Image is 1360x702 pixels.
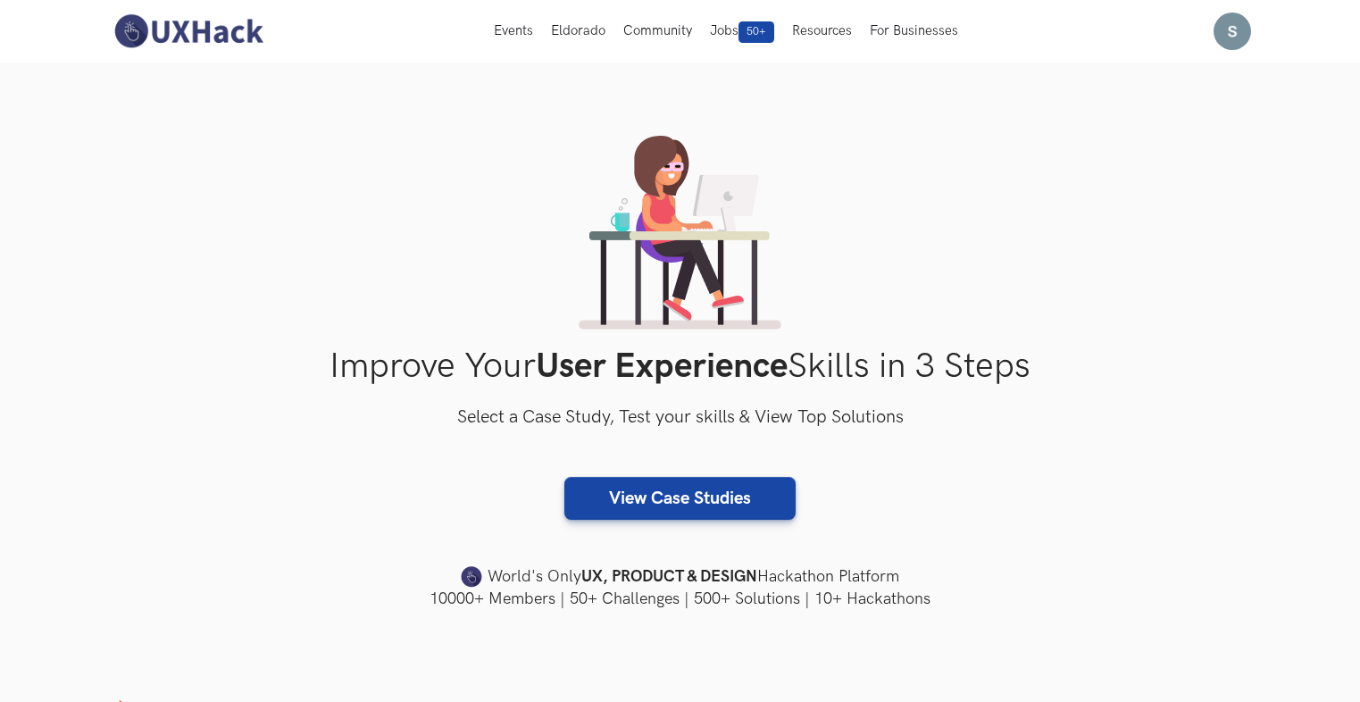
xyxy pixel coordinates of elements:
h1: Improve Your Skills in 3 Steps [109,346,1252,388]
h4: 10000+ Members | 50+ Challenges | 500+ Solutions | 10+ Hackathons [109,588,1252,610]
img: UXHack-logo.png [109,13,268,50]
img: lady working on laptop [579,136,781,330]
span: 50+ [738,21,774,43]
img: Your profile pic [1214,13,1251,50]
img: uxhack-favicon-image.png [461,565,482,589]
strong: User Experience [536,346,788,388]
strong: UX, PRODUCT & DESIGN [581,564,757,589]
h4: World's Only Hackathon Platform [109,564,1252,589]
h3: Select a Case Study, Test your skills & View Top Solutions [109,404,1252,432]
a: View Case Studies [564,477,796,520]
